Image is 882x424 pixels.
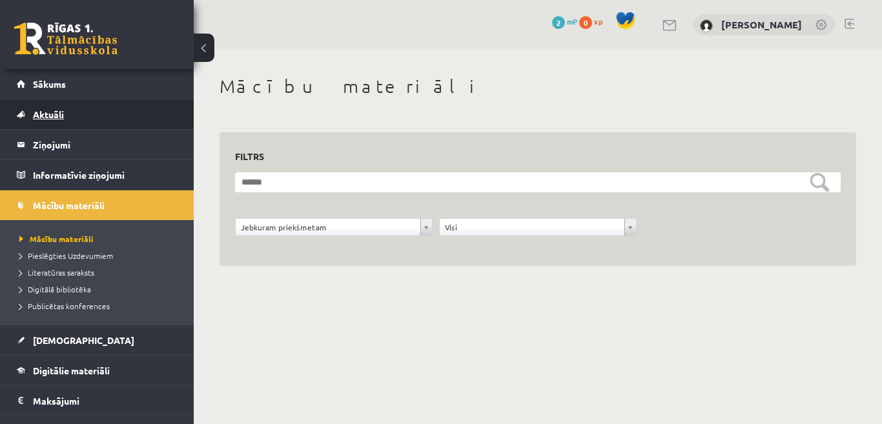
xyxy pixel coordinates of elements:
span: Publicētas konferences [19,301,110,311]
span: Digitālie materiāli [33,365,110,376]
a: Digitālā bibliotēka [19,283,181,295]
span: Visi [445,219,619,236]
a: Mācību materiāli [19,233,181,245]
img: Linda Kalniņa [700,19,713,32]
span: Literatūras saraksts [19,267,94,278]
a: Sākums [17,69,178,99]
span: Jebkuram priekšmetam [241,219,415,236]
span: Sākums [33,78,66,90]
a: 0 xp [579,16,609,26]
h1: Mācību materiāli [220,76,856,97]
a: Pieslēgties Uzdevumiem [19,250,181,261]
span: 0 [579,16,592,29]
span: mP [567,16,577,26]
a: Ziņojumi [17,130,178,159]
a: Visi [440,219,636,236]
a: Rīgas 1. Tālmācības vidusskola [14,23,118,55]
span: Mācību materiāli [33,199,105,211]
span: xp [594,16,602,26]
span: Mācību materiāli [19,234,94,244]
a: [DEMOGRAPHIC_DATA] [17,325,178,355]
a: Aktuāli [17,99,178,129]
a: 2 mP [552,16,577,26]
a: Informatīvie ziņojumi [17,160,178,190]
legend: Ziņojumi [33,130,178,159]
legend: Maksājumi [33,386,178,416]
legend: Informatīvie ziņojumi [33,160,178,190]
span: 2 [552,16,565,29]
span: [DEMOGRAPHIC_DATA] [33,334,134,346]
span: Aktuāli [33,108,64,120]
span: Pieslēgties Uzdevumiem [19,250,113,261]
a: Literatūras saraksts [19,267,181,278]
a: Mācību materiāli [17,190,178,220]
a: Jebkuram priekšmetam [236,219,432,236]
span: Digitālā bibliotēka [19,284,91,294]
a: [PERSON_NAME] [721,18,802,31]
a: Publicētas konferences [19,300,181,312]
a: Digitālie materiāli [17,356,178,385]
h3: Filtrs [235,148,825,165]
a: Maksājumi [17,386,178,416]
